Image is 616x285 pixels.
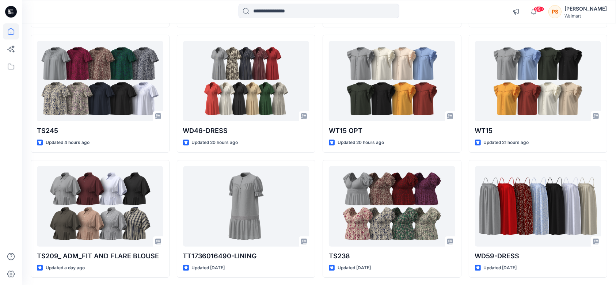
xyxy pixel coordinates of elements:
[338,139,384,147] p: Updated 20 hours ago
[329,166,455,247] a: TS238
[484,264,517,272] p: Updated [DATE]
[37,251,163,261] p: TS209_ ADM_FIT AND FLARE BLOUSE
[183,251,309,261] p: TT1736016490-LINING
[484,139,529,147] p: Updated 21 hours ago
[475,41,601,121] a: WT15
[46,139,90,147] p: Updated 4 hours ago
[338,264,371,272] p: Updated [DATE]
[192,139,238,147] p: Updated 20 hours ago
[475,166,601,247] a: WD59-DRESS
[183,41,309,121] a: WD46-DRESS
[329,251,455,261] p: TS238
[46,264,85,272] p: Updated a day ago
[533,6,544,12] span: 99+
[564,13,607,19] div: Walmart
[475,251,601,261] p: WD59-DRESS
[329,126,455,136] p: WT15 OPT
[37,41,163,121] a: TS245
[475,126,601,136] p: WT15
[192,264,225,272] p: Updated [DATE]
[564,4,607,13] div: [PERSON_NAME]
[329,41,455,121] a: WT15 OPT
[37,166,163,247] a: TS209_ ADM_FIT AND FLARE BLOUSE
[183,166,309,247] a: TT1736016490-LINING
[548,5,562,18] div: PS
[183,126,309,136] p: WD46-DRESS
[37,126,163,136] p: TS245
